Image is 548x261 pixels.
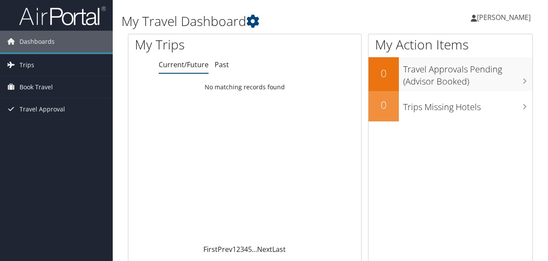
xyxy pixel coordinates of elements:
[20,31,55,52] span: Dashboards
[272,245,286,254] a: Last
[403,59,532,88] h3: Travel Approvals Pending (Advisor Booked)
[20,54,34,76] span: Trips
[121,12,400,30] h1: My Travel Dashboard
[135,36,258,54] h1: My Trips
[369,57,532,91] a: 0Travel Approvals Pending (Advisor Booked)
[159,60,209,69] a: Current/Future
[215,60,229,69] a: Past
[128,79,361,95] td: No matching records found
[477,13,531,22] span: [PERSON_NAME]
[19,6,106,26] img: airportal-logo.png
[369,91,532,121] a: 0Trips Missing Hotels
[240,245,244,254] a: 3
[244,245,248,254] a: 4
[218,245,232,254] a: Prev
[203,245,218,254] a: First
[257,245,272,254] a: Next
[369,98,399,112] h2: 0
[248,245,252,254] a: 5
[369,66,399,81] h2: 0
[403,97,532,113] h3: Trips Missing Hotels
[232,245,236,254] a: 1
[20,98,65,120] span: Travel Approval
[369,36,532,54] h1: My Action Items
[252,245,257,254] span: …
[20,76,53,98] span: Book Travel
[471,4,539,30] a: [PERSON_NAME]
[236,245,240,254] a: 2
